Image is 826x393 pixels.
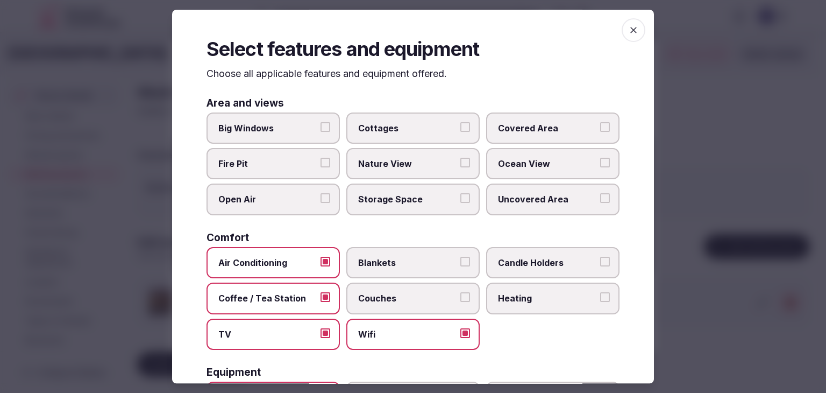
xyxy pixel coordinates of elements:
span: Nature View [358,158,457,170]
span: Couches [358,292,457,304]
button: Heating [600,292,610,302]
h3: Area and views [206,98,284,108]
button: Covered Area [600,122,610,132]
span: Fire Pit [218,158,317,170]
h3: Equipment [206,367,261,377]
button: Big Windows [321,122,330,132]
button: Wifi [460,328,470,338]
span: Storage Space [358,194,457,206]
span: Uncovered Area [498,194,597,206]
button: Storage Space [460,194,470,203]
button: Coffee / Tea Station [321,292,330,302]
button: Open Air [321,194,330,203]
span: Wifi [358,328,457,340]
p: Choose all applicable features and equipment offered. [206,67,619,81]
span: Covered Area [498,122,597,134]
button: Fire Pit [321,158,330,167]
span: Cottages [358,122,457,134]
button: Couches [460,292,470,302]
h3: Comfort [206,233,249,243]
span: Coffee / Tea Station [218,292,317,304]
span: Ocean View [498,158,597,170]
span: Open Air [218,194,317,206]
span: TV [218,328,317,340]
span: Air Conditioning [218,257,317,269]
span: Big Windows [218,122,317,134]
button: Ocean View [600,158,610,167]
button: Candle Holders [600,257,610,266]
button: TV [321,328,330,338]
span: Candle Holders [498,257,597,269]
span: Heating [498,292,597,304]
button: Nature View [460,158,470,167]
button: Blankets [460,257,470,266]
button: Cottages [460,122,470,132]
button: Air Conditioning [321,257,330,266]
span: Blankets [358,257,457,269]
button: Uncovered Area [600,194,610,203]
h2: Select features and equipment [206,36,619,62]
